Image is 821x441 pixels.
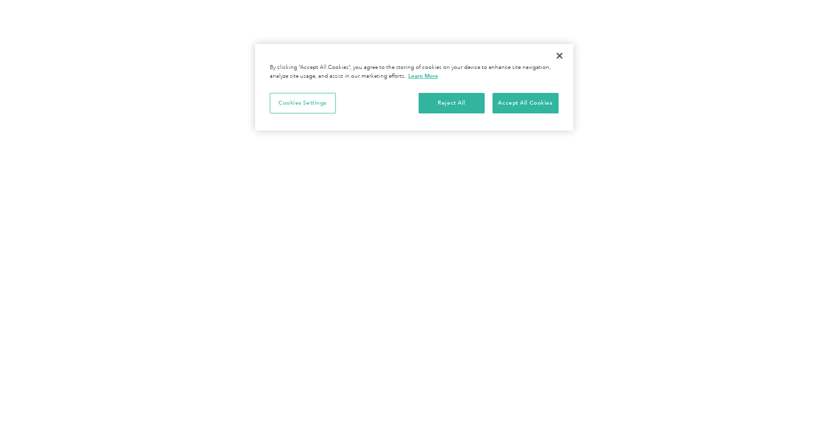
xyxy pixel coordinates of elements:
[270,64,559,81] div: By clicking “Accept All Cookies”, you agree to the storing of cookies on your device to enhance s...
[255,44,573,131] div: Cookie banner
[408,72,438,79] a: More information about your privacy, opens in a new tab
[549,45,570,66] button: Close
[270,93,336,113] button: Cookies Settings
[419,93,485,113] button: Reject All
[493,93,559,113] button: Accept All Cookies
[255,44,573,131] div: Privacy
